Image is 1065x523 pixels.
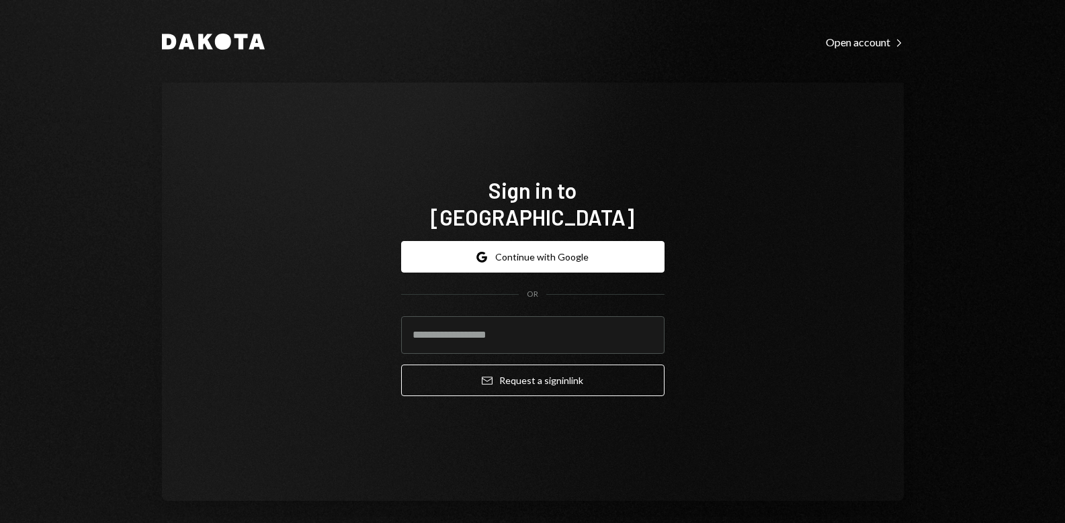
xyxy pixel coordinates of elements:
div: Open account [826,36,904,49]
button: Request a signinlink [401,365,665,396]
a: Open account [826,34,904,49]
h1: Sign in to [GEOGRAPHIC_DATA] [401,177,665,230]
button: Continue with Google [401,241,665,273]
div: OR [527,289,538,300]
